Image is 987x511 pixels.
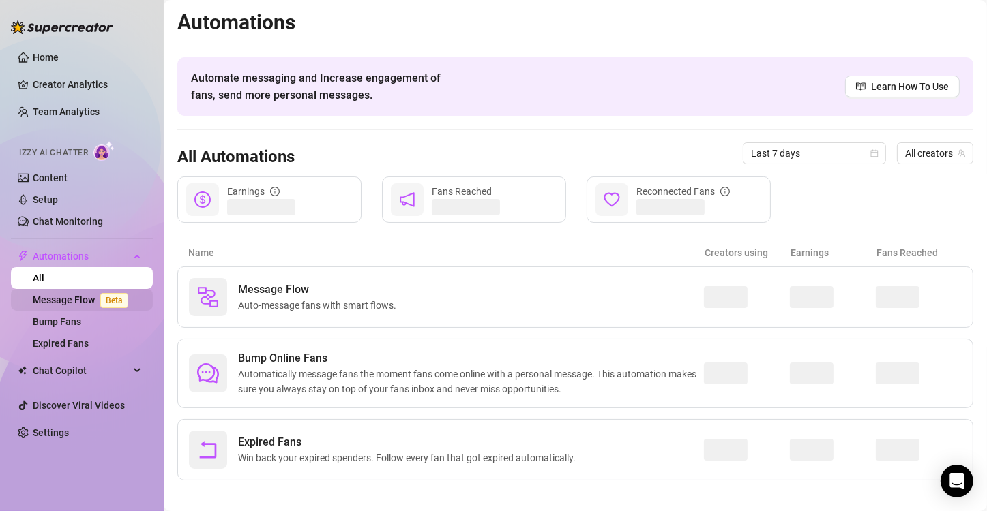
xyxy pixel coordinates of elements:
[33,338,89,349] a: Expired Fans
[33,294,134,305] a: Message FlowBeta
[870,149,879,157] span: calendar
[604,191,620,208] span: heart
[856,82,866,91] span: read
[33,427,69,438] a: Settings
[958,149,966,157] span: team
[399,191,415,208] span: notification
[871,79,949,94] span: Learn How To Use
[270,187,280,196] span: info-circle
[33,172,68,183] a: Content
[18,251,29,262] span: thunderbolt
[11,20,113,34] img: logo-BBDzfeDw.svg
[188,245,705,260] article: Name
[33,216,103,227] a: Chat Monitoring
[33,194,58,205] a: Setup
[227,184,280,199] div: Earnings
[238,298,402,313] span: Auto-message fans with smart flows.
[705,245,791,260] article: Creators using
[93,141,115,161] img: AI Chatter
[33,273,44,283] a: All
[720,187,730,196] span: info-circle
[197,286,219,308] img: svg%3e
[191,69,454,104] span: Automate messaging and Increase engagement of fans, send more personal messages.
[905,143,965,164] span: All creators
[751,143,878,164] span: Last 7 days
[636,184,730,199] div: Reconnected Fans
[33,245,130,267] span: Automations
[941,465,973,497] div: Open Intercom Messenger
[238,367,704,397] span: Automatically message fans the moment fans come online with a personal message. This automation m...
[194,191,211,208] span: dollar
[33,52,59,63] a: Home
[238,450,581,465] span: Win back your expired spenders. Follow every fan that got expired automatically.
[33,74,142,95] a: Creator Analytics
[197,439,219,461] span: rollback
[19,146,88,159] span: Izzy AI Chatter
[33,400,125,411] a: Discover Viral Videos
[876,245,962,260] article: Fans Reached
[18,366,27,375] img: Chat Copilot
[432,186,492,197] span: Fans Reached
[33,106,100,117] a: Team Analytics
[791,245,876,260] article: Earnings
[33,360,130,382] span: Chat Copilot
[177,146,295,168] h3: All Automations
[100,293,128,308] span: Beta
[177,10,973,35] h2: Automations
[238,350,704,367] span: Bump Online Fans
[238,281,402,298] span: Message Flow
[197,362,219,384] span: comment
[238,434,581,450] span: Expired Fans
[845,76,960,97] a: Learn How To Use
[33,316,81,327] a: Bump Fans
